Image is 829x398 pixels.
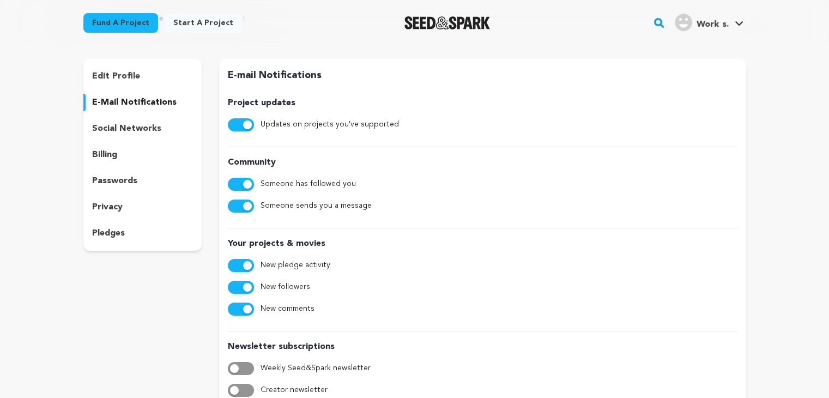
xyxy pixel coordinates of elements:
p: edit profile [92,70,140,83]
label: New pledge activity [261,259,330,272]
a: Seed&Spark Homepage [404,16,490,29]
p: Project updates [228,97,737,110]
button: privacy [83,198,202,216]
button: passwords [83,172,202,190]
p: Your projects & movies [228,237,737,250]
label: Creator newsletter [261,384,328,397]
p: billing [92,148,117,161]
label: New followers [261,281,310,294]
label: Updates on projects you've supported [261,118,399,131]
label: New comments [261,303,314,316]
div: Work s.'s Profile [675,14,728,31]
button: pledges [83,225,202,242]
span: Work s. [697,20,728,29]
p: e-mail notifications [92,96,177,109]
p: pledges [92,227,125,240]
p: privacy [92,201,123,214]
a: Fund a project [83,13,158,33]
a: Work s.'s Profile [673,11,746,31]
img: Seed&Spark Logo Dark Mode [404,16,490,29]
p: Community [228,156,737,169]
button: edit profile [83,68,202,85]
button: social networks [83,120,202,137]
p: passwords [92,174,137,188]
button: e-mail notifications [83,94,202,111]
label: Weekly Seed&Spark newsletter [261,362,371,375]
p: social networks [92,122,161,135]
button: billing [83,146,202,164]
span: Work s.'s Profile [673,11,746,34]
p: Newsletter subscriptions [228,340,737,353]
label: Someone has followed you [261,178,356,191]
a: Start a project [165,13,242,33]
img: user.png [675,14,692,31]
label: Someone sends you a message [261,200,372,213]
p: E-mail Notifications [228,68,737,83]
